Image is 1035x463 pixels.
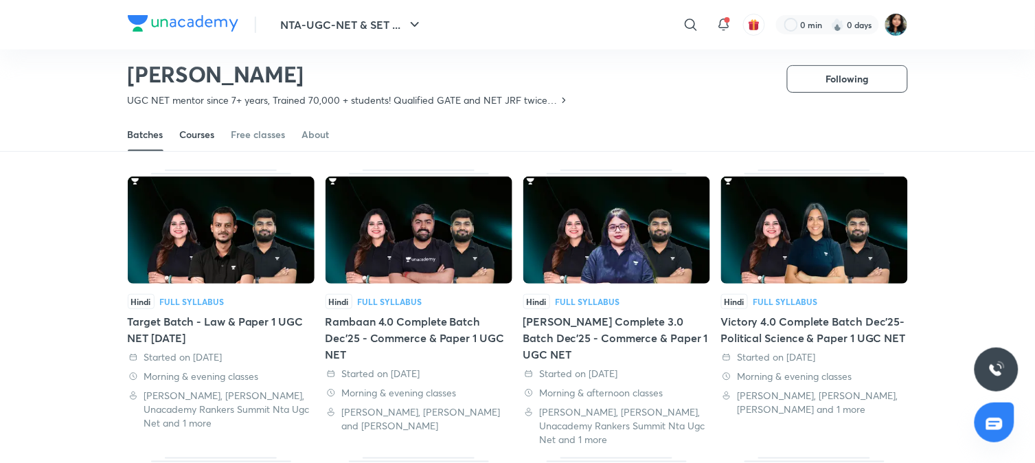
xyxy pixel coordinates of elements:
[358,297,422,306] div: Full Syllabus
[128,118,163,151] a: Batches
[721,389,908,416] div: Supreet Dhamija, Rajat Kumar, Toshiba Shukla and 1 more
[885,13,908,36] img: Shalini Auddy
[160,297,225,306] div: Full Syllabus
[231,118,286,151] a: Free classes
[787,65,908,93] button: Following
[523,313,710,363] div: [PERSON_NAME] Complete 3.0 Batch Dec'25 - Commerce & Paper 1 UGC NET
[523,170,710,447] div: Vijay Complete 3.0 Batch Dec'25 - Commerce & Paper 1 UGC NET
[128,389,315,430] div: Rajat Kumar, Toshiba Shukla, Unacademy Rankers Summit Nta Ugc Net and 1 more
[128,15,238,35] a: Company Logo
[128,170,315,447] div: Target Batch - Law & Paper 1 UGC NET Dec'25
[753,297,818,306] div: Full Syllabus
[721,170,908,447] div: Victory 4.0 Complete Batch Dec'25- Political Science & Paper 1 UGC NET
[128,177,315,284] img: Thumbnail
[128,93,558,107] p: UGC NET mentor since 7+ years, Trained 70,000 + students! Qualified GATE and NET JRF twice. BTech...
[128,60,569,88] h2: [PERSON_NAME]
[231,128,286,142] div: Free classes
[743,14,765,36] button: avatar
[326,405,512,433] div: Raghav Wadhwa, Rajat Kumar and Toshiba Shukla
[523,405,710,447] div: Rajat Kumar, Toshiba Shukla, Unacademy Rankers Summit Nta Ugc Net and 1 more
[523,177,710,284] img: Thumbnail
[326,313,512,363] div: Rambaan 4.0 Complete Batch Dec'25 - Commerce & Paper 1 UGC NET
[721,370,908,383] div: Morning & evening classes
[826,72,869,86] span: Following
[273,11,431,38] button: NTA-UGC-NET & SET ...
[523,367,710,381] div: Started on 28 Jul 2025
[128,370,315,383] div: Morning & evening classes
[556,297,620,306] div: Full Syllabus
[721,294,748,309] span: Hindi
[748,19,760,31] img: avatar
[128,15,238,32] img: Company Logo
[128,128,163,142] div: Batches
[721,177,908,284] img: Thumbnail
[302,128,330,142] div: About
[523,294,550,309] span: Hindi
[831,18,845,32] img: streak
[988,361,1005,378] img: ttu
[326,170,512,447] div: Rambaan 4.0 Complete Batch Dec'25 - Commerce & Paper 1 UGC NET
[180,128,215,142] div: Courses
[128,350,315,364] div: Started on 31 Jul 2025
[302,118,330,151] a: About
[523,386,710,400] div: Morning & afternoon classes
[721,350,908,364] div: Started on 28 Jul 2025
[326,367,512,381] div: Started on 29 Jul 2025
[326,386,512,400] div: Morning & evening classes
[128,294,155,309] span: Hindi
[721,313,908,346] div: Victory 4.0 Complete Batch Dec'25- Political Science & Paper 1 UGC NET
[128,313,315,346] div: Target Batch - Law & Paper 1 UGC NET [DATE]
[326,177,512,284] img: Thumbnail
[180,118,215,151] a: Courses
[326,294,352,309] span: Hindi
